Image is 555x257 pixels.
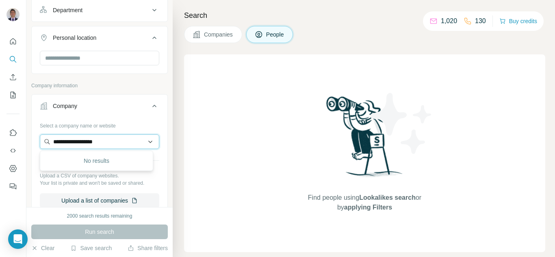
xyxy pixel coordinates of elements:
p: Your list is private and won't be saved or shared. [40,179,159,187]
span: Find people using or by [299,193,429,212]
button: Quick start [7,34,20,49]
div: Department [53,6,82,14]
button: Upload a list of companies [40,193,159,208]
p: 130 [475,16,486,26]
button: Use Surfe API [7,143,20,158]
button: Feedback [7,179,20,194]
button: Buy credits [499,15,537,27]
p: Company information [31,82,168,89]
span: Companies [204,30,234,39]
div: No results [42,153,151,169]
img: Surfe Illustration - Woman searching with binoculars [323,94,407,185]
button: Company [32,96,167,119]
button: Share filters [128,244,168,252]
button: Dashboard [7,161,20,176]
img: Surfe Illustration - Stars [365,87,438,160]
div: Select a company name or website [40,119,159,130]
h4: Search [184,10,545,21]
div: 2000 search results remaining [67,212,132,220]
div: Company [53,102,77,110]
button: My lists [7,88,20,102]
img: Avatar [7,8,20,21]
div: Open Intercom Messenger [8,229,28,249]
div: Personal location [53,34,96,42]
span: Lookalikes search [359,194,416,201]
button: Clear [31,244,54,252]
button: Use Surfe on LinkedIn [7,125,20,140]
span: applying Filters [344,204,392,211]
p: 1,020 [441,16,457,26]
button: Personal location [32,28,167,51]
button: Department [32,0,167,20]
button: Search [7,52,20,67]
span: People [266,30,285,39]
p: Upload a CSV of company websites. [40,172,159,179]
button: Save search [70,244,112,252]
button: Enrich CSV [7,70,20,84]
